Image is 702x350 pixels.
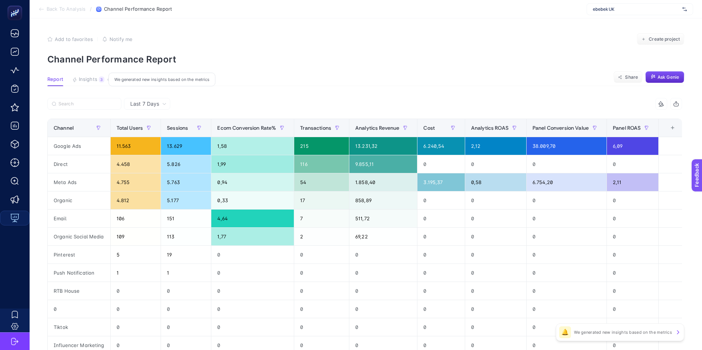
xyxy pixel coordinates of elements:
[417,228,464,245] div: 0
[48,173,110,191] div: Meta Ads
[465,137,526,155] div: 2,12
[294,210,349,227] div: 7
[48,137,110,155] div: Google Ads
[607,246,658,264] div: 0
[649,36,680,42] span: Create project
[349,210,417,227] div: 511,72
[167,125,188,131] span: Sessions
[211,191,294,209] div: 0,33
[607,264,658,282] div: 0
[108,73,215,86] div: We generated new insights based on the metrics
[607,173,658,191] div: 2,11
[349,191,417,209] div: 858,89
[607,300,658,318] div: 0
[465,191,526,209] div: 0
[117,125,143,131] span: Total Users
[527,282,607,300] div: 0
[161,246,211,264] div: 19
[349,282,417,300] div: 0
[294,282,349,300] div: 0
[349,300,417,318] div: 0
[294,191,349,209] div: 17
[161,228,211,245] div: 113
[527,246,607,264] div: 0
[54,125,74,131] span: Channel
[48,246,110,264] div: Pinterest
[110,36,132,42] span: Notify me
[111,228,161,245] div: 109
[79,77,97,82] span: Insights
[607,318,658,336] div: 0
[423,125,435,131] span: Cost
[294,173,349,191] div: 54
[527,137,607,155] div: 38.009,70
[47,77,63,82] span: Report
[294,264,349,282] div: 0
[465,210,526,227] div: 0
[349,155,417,173] div: 9.855,11
[4,2,28,8] span: Feedback
[637,33,684,45] button: Create project
[527,155,607,173] div: 0
[211,173,294,191] div: 0,94
[613,125,641,131] span: Panel ROAS
[300,125,331,131] span: Transactions
[111,246,161,264] div: 5
[99,77,104,82] div: 3
[294,228,349,245] div: 2
[666,125,680,131] div: +
[161,137,211,155] div: 13.629
[349,173,417,191] div: 1.858,40
[211,300,294,318] div: 0
[48,191,110,209] div: Organic
[47,54,684,65] p: Channel Performance Report
[211,282,294,300] div: 0
[527,210,607,227] div: 0
[465,264,526,282] div: 0
[607,155,658,173] div: 0
[48,155,110,173] div: Direct
[111,191,161,209] div: 4.812
[417,300,464,318] div: 0
[294,137,349,155] div: 215
[48,210,110,227] div: Email
[55,36,93,42] span: Add to favorites
[349,246,417,264] div: 0
[48,264,110,282] div: Push Notification
[211,264,294,282] div: 0
[533,125,589,131] span: Panel Conversion Value
[417,282,464,300] div: 0
[211,318,294,336] div: 0
[47,6,85,12] span: Back To Analysis
[48,228,110,245] div: Organic Social Media
[111,264,161,282] div: 1
[111,155,161,173] div: 4.458
[349,137,417,155] div: 13.231,32
[130,100,159,108] span: Last 7 Days
[211,137,294,155] div: 1,58
[559,326,571,338] div: 🔔
[111,137,161,155] div: 11.563
[665,125,671,141] div: 10 items selected
[465,318,526,336] div: 0
[625,74,638,80] span: Share
[161,173,211,191] div: 5.763
[294,155,349,173] div: 116
[161,264,211,282] div: 1
[417,210,464,227] div: 0
[294,300,349,318] div: 0
[607,228,658,245] div: 0
[111,300,161,318] div: 0
[48,282,110,300] div: RTB House
[161,155,211,173] div: 5.826
[417,318,464,336] div: 0
[294,246,349,264] div: 0
[465,228,526,245] div: 0
[417,173,464,191] div: 3.195,37
[682,6,687,13] img: svg%3e
[111,282,161,300] div: 0
[465,300,526,318] div: 0
[211,210,294,227] div: 4,64
[465,155,526,173] div: 0
[48,318,110,336] div: Tiktok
